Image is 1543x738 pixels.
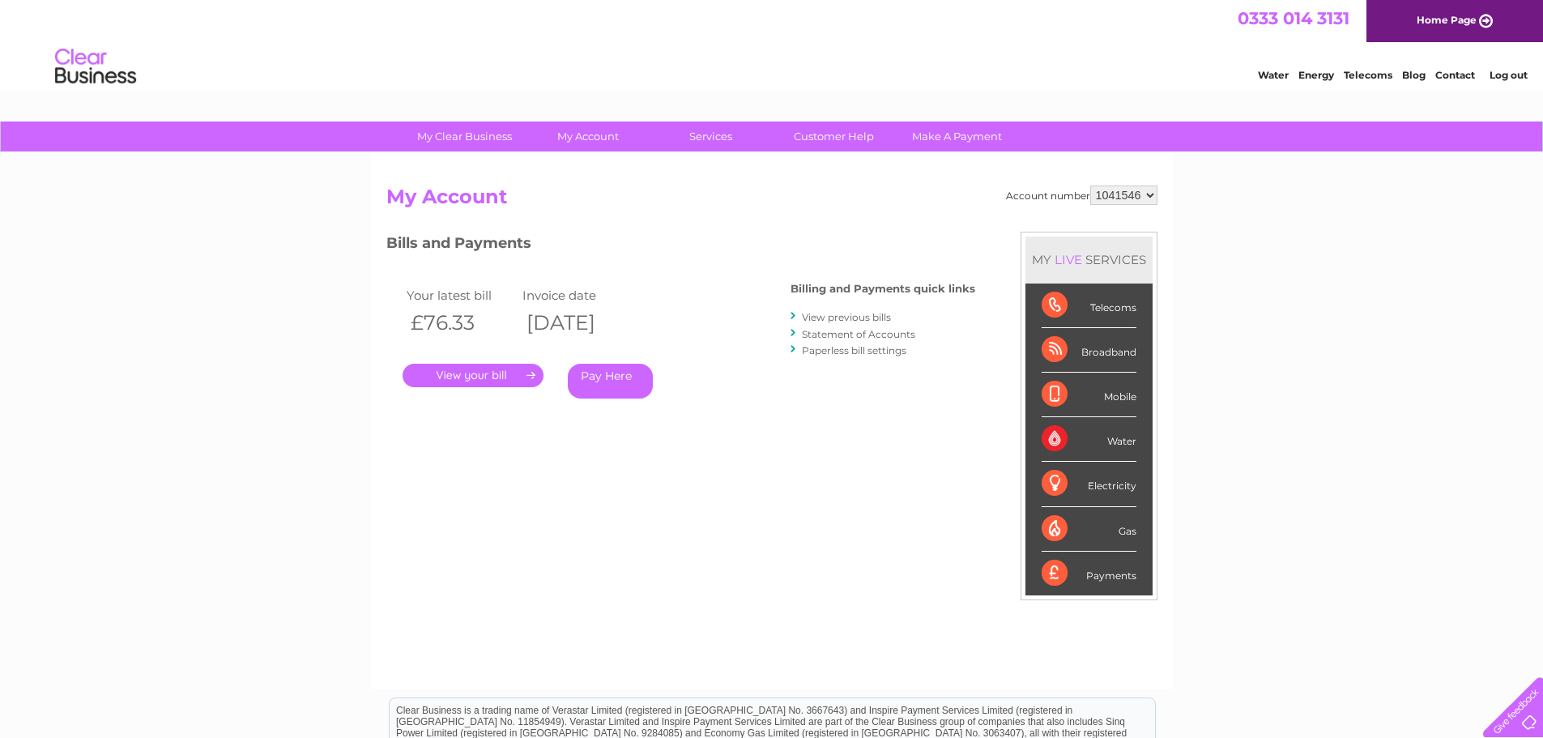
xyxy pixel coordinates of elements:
[390,9,1155,79] div: Clear Business is a trading name of Verastar Limited (registered in [GEOGRAPHIC_DATA] No. 3667643...
[1402,69,1426,81] a: Blog
[1344,69,1392,81] a: Telecoms
[890,122,1024,151] a: Make A Payment
[1051,252,1085,267] div: LIVE
[791,283,975,295] h4: Billing and Payments quick links
[644,122,778,151] a: Services
[568,364,653,399] a: Pay Here
[1042,507,1136,552] div: Gas
[1042,462,1136,506] div: Electricity
[403,364,543,387] a: .
[386,232,975,260] h3: Bills and Payments
[518,284,635,306] td: Invoice date
[1042,284,1136,328] div: Telecoms
[1042,417,1136,462] div: Water
[398,122,531,151] a: My Clear Business
[1258,69,1289,81] a: Water
[1042,328,1136,373] div: Broadband
[403,306,519,339] th: £76.33
[802,344,906,356] a: Paperless bill settings
[802,328,915,340] a: Statement of Accounts
[1025,237,1153,283] div: MY SERVICES
[518,306,635,339] th: [DATE]
[1298,69,1334,81] a: Energy
[386,186,1157,216] h2: My Account
[1490,69,1528,81] a: Log out
[1042,373,1136,417] div: Mobile
[1006,186,1157,205] div: Account number
[1238,8,1349,28] a: 0333 014 3131
[1435,69,1475,81] a: Contact
[403,284,519,306] td: Your latest bill
[802,311,891,323] a: View previous bills
[767,122,901,151] a: Customer Help
[54,42,137,92] img: logo.png
[1042,552,1136,595] div: Payments
[521,122,654,151] a: My Account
